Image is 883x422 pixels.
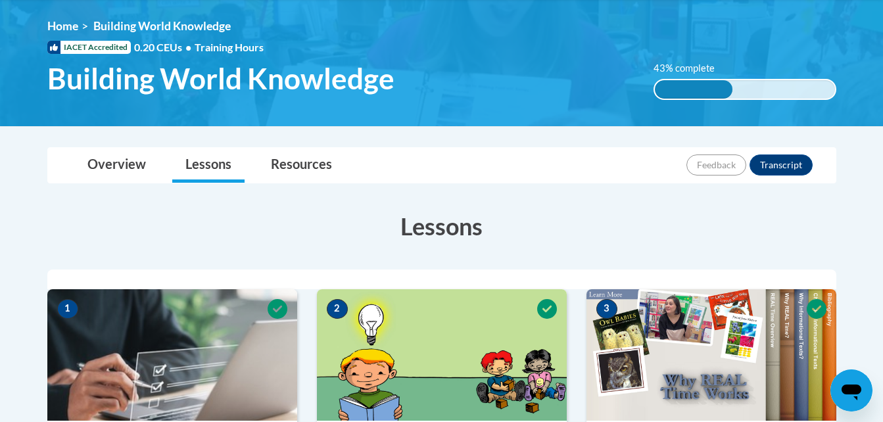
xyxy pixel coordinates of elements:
span: Building World Knowledge [47,61,394,96]
a: Home [47,19,78,33]
div: 43% complete [655,80,732,99]
span: 1 [57,299,78,319]
span: Building World Knowledge [93,19,231,33]
h3: Lessons [47,210,836,243]
a: Lessons [172,148,245,183]
span: Training Hours [195,41,264,53]
label: 43% complete [654,61,729,76]
span: • [185,41,191,53]
a: Overview [74,148,159,183]
img: Course Image [47,289,297,421]
span: 0.20 CEUs [134,40,195,55]
span: IACET Accredited [47,41,131,54]
span: 3 [596,299,617,319]
a: Resources [258,148,345,183]
img: Course Image [586,289,836,421]
button: Feedback [686,154,746,176]
iframe: Button to launch messaging window [830,369,872,411]
img: Course Image [317,289,567,421]
button: Transcript [750,154,813,176]
span: 2 [327,299,348,319]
